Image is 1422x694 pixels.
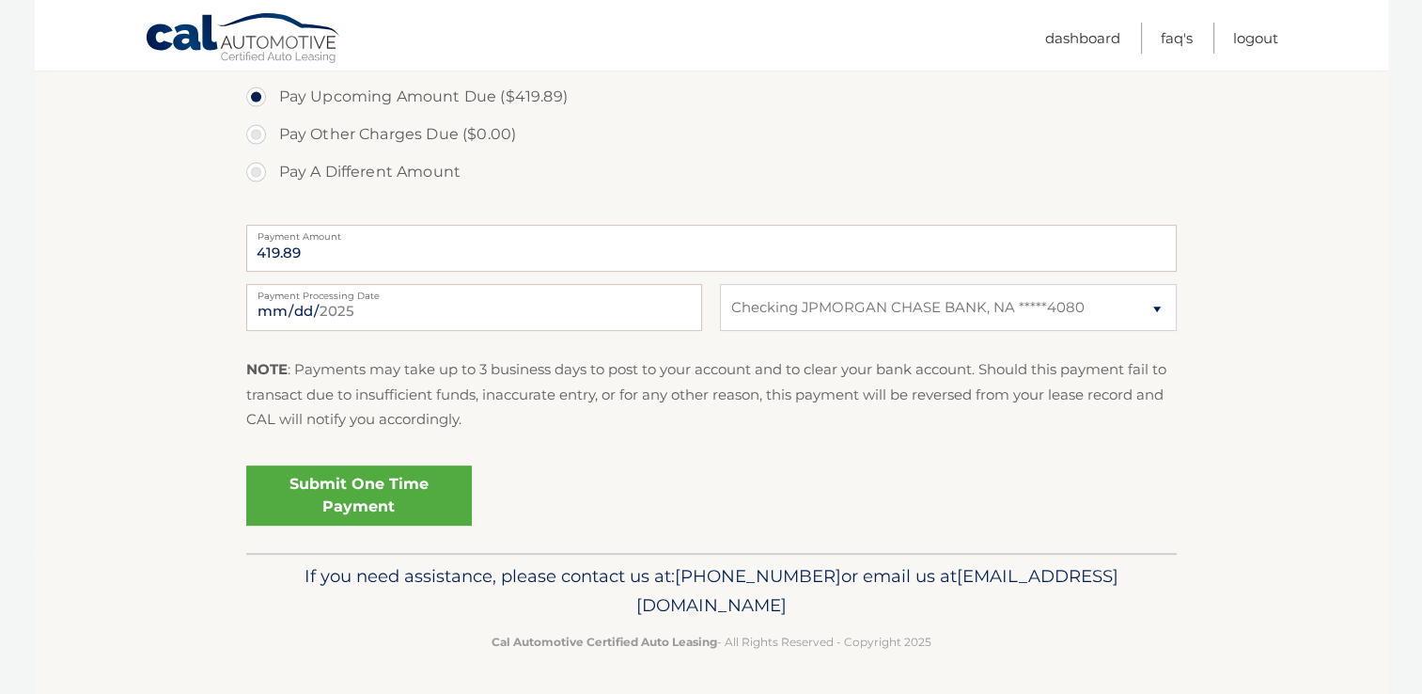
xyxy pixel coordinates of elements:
label: Payment Amount [246,225,1177,240]
a: FAQ's [1161,23,1193,54]
label: Payment Processing Date [246,284,702,299]
strong: Cal Automotive Certified Auto Leasing [492,635,717,649]
label: Pay A Different Amount [246,153,1177,191]
a: Dashboard [1045,23,1120,54]
input: Payment Amount [246,225,1177,272]
label: Pay Other Charges Due ($0.00) [246,116,1177,153]
strong: NOTE [246,360,288,378]
a: Submit One Time Payment [246,465,472,526]
p: If you need assistance, please contact us at: or email us at [258,561,1164,622]
a: Cal Automotive [145,12,342,67]
span: [PHONE_NUMBER] [675,565,841,587]
p: - All Rights Reserved - Copyright 2025 [258,632,1164,652]
a: Logout [1233,23,1278,54]
label: Pay Upcoming Amount Due ($419.89) [246,78,1177,116]
p: : Payments may take up to 3 business days to post to your account and to clear your bank account.... [246,357,1177,432]
input: Payment Date [246,284,702,331]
